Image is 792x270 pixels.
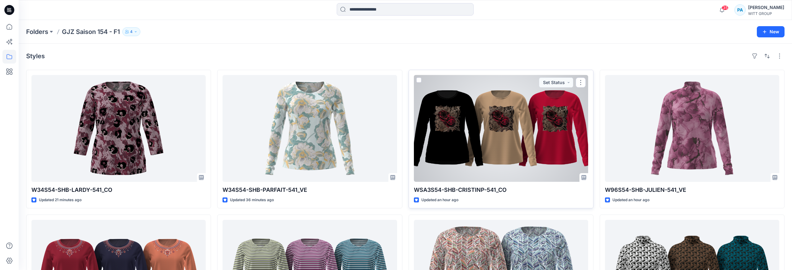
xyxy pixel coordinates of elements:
[31,186,206,194] p: W34S54-SHB-LARDY-541_CO
[130,28,133,35] p: 4
[757,26,785,37] button: New
[223,75,397,182] a: W34S54-SHB-PARFAIT-541_VE
[421,197,458,203] p: Updated an hour ago
[414,186,588,194] p: WSA3S54-SHB-CRISTINP-541_CO
[26,52,45,60] h4: Styles
[62,27,120,36] p: GJZ Saison 154 - F1
[605,75,779,182] a: W96S54-SHB-JULIEN-541_VE
[734,4,746,16] div: PA
[612,197,649,203] p: Updated an hour ago
[26,27,48,36] a: Folders
[605,186,779,194] p: W96S54-SHB-JULIEN-541_VE
[230,197,274,203] p: Updated 36 minutes ago
[223,186,397,194] p: W34S54-SHB-PARFAIT-541_VE
[748,11,784,16] div: WITT GROUP
[31,75,206,182] a: W34S54-SHB-LARDY-541_CO
[414,75,588,182] a: WSA3S54-SHB-CRISTINP-541_CO
[122,27,140,36] button: 4
[748,4,784,11] div: [PERSON_NAME]
[722,5,729,10] span: 35
[39,197,82,203] p: Updated 21 minutes ago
